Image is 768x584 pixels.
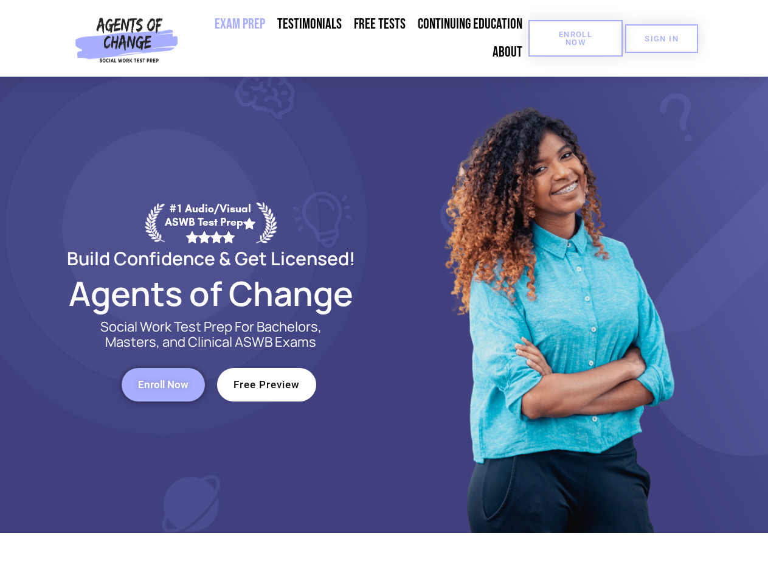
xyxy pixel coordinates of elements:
h2: Build Confidence & Get Licensed! [38,249,384,267]
a: Continuing Education [412,10,528,38]
span: Enroll Now [548,30,603,46]
a: Enroll Now [528,20,623,57]
a: SIGN IN [625,24,698,53]
nav: Menu [183,10,528,66]
a: Enroll Now [122,368,205,401]
span: Free Preview [234,380,300,390]
a: Free Preview [217,368,316,401]
a: About [486,38,528,66]
a: Exam Prep [209,10,271,38]
a: Testimonials [271,10,348,38]
div: #1 Audio/Visual ASWB Test Prep [165,202,256,243]
img: Website Image 1 (1) [436,77,679,533]
p: Social Work Test Prep For Bachelors, Masters, and Clinical ASWB Exams [86,319,336,350]
h2: Agents of Change [38,279,384,307]
a: Free Tests [348,10,412,38]
span: SIGN IN [645,35,679,43]
span: Enroll Now [138,380,189,390]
